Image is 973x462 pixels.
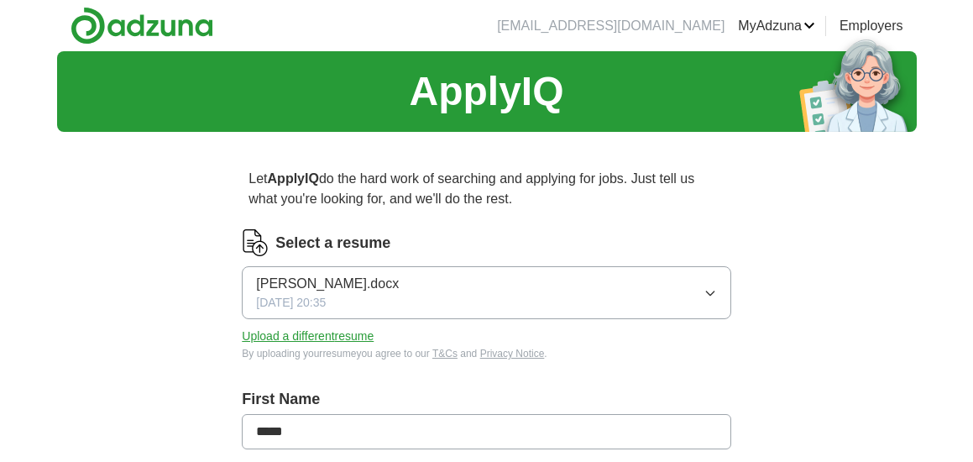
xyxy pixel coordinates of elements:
[409,61,563,122] h1: ApplyIQ
[275,232,390,255] label: Select a resume
[256,274,399,294] span: [PERSON_NAME].docx
[840,16,903,36] a: Employers
[242,266,730,319] button: [PERSON_NAME].docx[DATE] 20:35
[268,171,319,186] strong: ApplyIQ
[432,348,458,360] a: T&Cs
[71,7,213,45] img: Adzuna logo
[242,388,730,411] label: First Name
[242,162,730,216] p: Let do the hard work of searching and applying for jobs. Just tell us what you're looking for, an...
[242,328,374,345] button: Upload a differentresume
[242,229,269,256] img: CV Icon
[480,348,545,360] a: Privacy Notice
[256,294,326,312] span: [DATE] 20:35
[738,16,815,36] a: MyAdzuna
[497,16,725,36] li: [EMAIL_ADDRESS][DOMAIN_NAME]
[242,346,730,361] div: By uploading your resume you agree to our and .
